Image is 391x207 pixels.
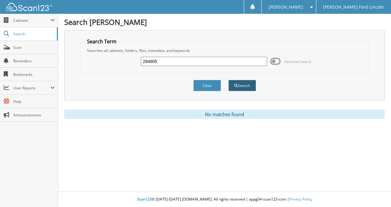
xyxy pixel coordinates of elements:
[13,58,55,64] span: Reminders
[13,45,55,50] span: Scan
[323,5,384,9] span: [PERSON_NAME] Ford Lincoln
[360,178,391,207] iframe: Chat Widget
[13,112,55,118] span: Announcements
[64,17,385,27] h1: Search [PERSON_NAME]
[13,31,54,37] span: Search
[6,3,52,11] img: scan123-logo-white.svg
[13,18,50,23] span: Cabinets
[64,110,385,119] div: No matches found
[84,48,365,53] div: Searches all cabinets, folders, files, metadata, and keywords
[58,192,391,207] div: © [DATE]-[DATE] [DOMAIN_NAME]. All rights reserved | appg04-scan123-com |
[193,80,221,91] button: Clear
[13,85,50,91] span: User Reports
[284,59,311,64] span: Advanced Search
[228,80,256,91] button: Search
[13,72,55,77] span: Bookmarks
[269,5,303,9] span: [PERSON_NAME]
[84,38,120,45] legend: Search Term
[289,197,312,202] a: Privacy Policy
[137,197,152,202] span: Scan123
[13,99,55,104] span: Help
